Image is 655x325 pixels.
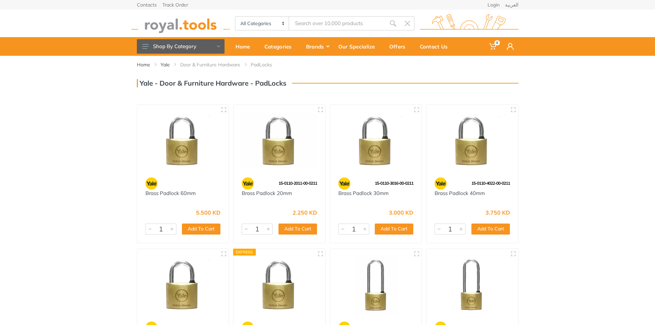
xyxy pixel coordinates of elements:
div: Brands [301,39,334,54]
button: Add To Cart [182,224,220,235]
div: Offers [384,39,415,54]
a: Brass Padlock 30mm [338,190,389,196]
a: Offers [384,37,415,56]
input: Site search [289,16,385,31]
a: Our Specialize [334,37,384,56]
span: 15-0110-4022-00-0211 [471,181,510,186]
a: Home [231,37,260,56]
img: Royal Tools - Brass Padlock 40mm [433,111,512,171]
img: Royal Tools - Brass Padlock 30mm [336,111,416,171]
img: royal.tools Logo [131,14,230,33]
span: 15-0110-3016-00-0211 [375,181,413,186]
img: 23.webp [242,177,254,189]
div: 5.500 KD [196,210,220,215]
button: Shop By Category [137,39,225,54]
a: Track Order [162,2,188,7]
img: 23.webp [338,177,350,189]
div: Home [231,39,260,54]
div: Express [233,249,256,256]
a: Home [137,61,150,68]
img: Royal Tools - Brass Padlock 50mm [143,255,223,315]
img: Royal Tools - Long Shackle Brass Padlock 25mm [336,255,416,315]
a: العربية [505,2,518,7]
button: Add To Cart [471,224,510,235]
a: Brass Padlock 40mm [435,190,485,196]
a: Door & Furniture Hardware [180,61,240,68]
img: Royal Tools - Brass Padlock 60mm [143,111,223,171]
a: Categories [260,37,301,56]
span: 15-0110-2011-00-0211 [279,181,317,186]
button: Add To Cart [375,224,413,235]
a: Yale [161,61,170,68]
h3: Yale - Door & Furniture Hardware - PadLocks [137,79,286,87]
li: PadLocks [251,61,282,68]
img: Royal Tools - Brass Padlock 20mm [240,111,319,171]
div: Contact Us [415,39,457,54]
a: Brass Padlock 20mm [242,190,292,196]
nav: breadcrumb [137,61,518,68]
a: Login [488,2,500,7]
a: Brass Padlock 60mm [145,190,196,196]
div: 2.250 KD [293,210,317,215]
select: Category [236,17,290,30]
span: 0 [494,40,500,45]
img: royal.tools Logo [420,14,518,33]
img: Royal Tools - Brass Padlock 70mm [240,255,319,315]
img: 23.webp [145,177,157,189]
div: 3.750 KD [485,210,510,215]
a: Contacts [137,2,157,7]
a: 0 [484,37,502,56]
div: Categories [260,39,301,54]
div: Our Specialize [334,39,384,54]
img: 23.webp [435,177,447,189]
button: Add To Cart [279,224,317,235]
img: Royal Tools - Long Shackle Brass Padlock 30mm [433,255,512,315]
div: 3.000 KD [389,210,413,215]
a: Contact Us [415,37,457,56]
